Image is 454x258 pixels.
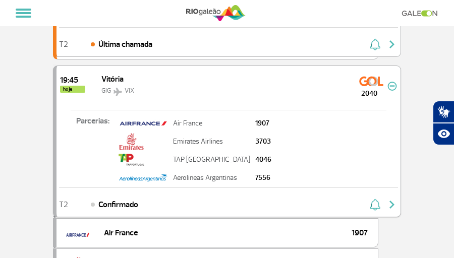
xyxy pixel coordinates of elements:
[60,86,85,93] span: hoje
[59,201,68,208] span: T2
[60,76,85,84] span: 2025-08-28 19:45:00
[101,87,111,95] span: GIG
[255,156,271,163] p: 4046
[98,38,152,50] span: Última chamada
[255,174,271,181] p: 7556
[101,74,124,84] span: Vitória
[386,199,398,211] img: seta-direita-painel-voo.svg
[104,227,138,239] span: Air France
[359,73,383,89] img: GOL Transportes Aereos
[119,115,168,132] img: property-1airfrance.jpg
[59,41,68,48] span: T2
[433,101,454,123] button: Abrir tradutor de língua de sinais.
[255,138,271,145] p: 3703
[370,38,380,50] img: sino-painel-voo.svg
[173,156,250,163] p: TAP [GEOGRAPHIC_DATA]
[173,120,250,127] p: Air France
[125,87,134,95] span: VIX
[351,88,387,99] span: 2040
[56,115,116,179] p: Parcerias:
[119,151,144,168] img: tap.png
[98,199,138,211] span: Confirmado
[370,199,380,211] img: sino-painel-voo.svg
[173,138,250,145] p: Emirates Airlines
[119,169,168,186] img: Property%201%3DAEROLINEAS.jpg
[433,101,454,145] div: Plugin de acessibilidade da Hand Talk.
[173,174,250,181] p: Aerolineas Argentinas
[433,123,454,145] button: Abrir recursos assistivos.
[387,82,397,91] img: menos-info-painel-voo.svg
[386,38,398,50] img: seta-direita-painel-voo.svg
[255,120,271,127] p: 1907
[119,133,144,150] img: emirates.png
[352,227,368,239] span: 1907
